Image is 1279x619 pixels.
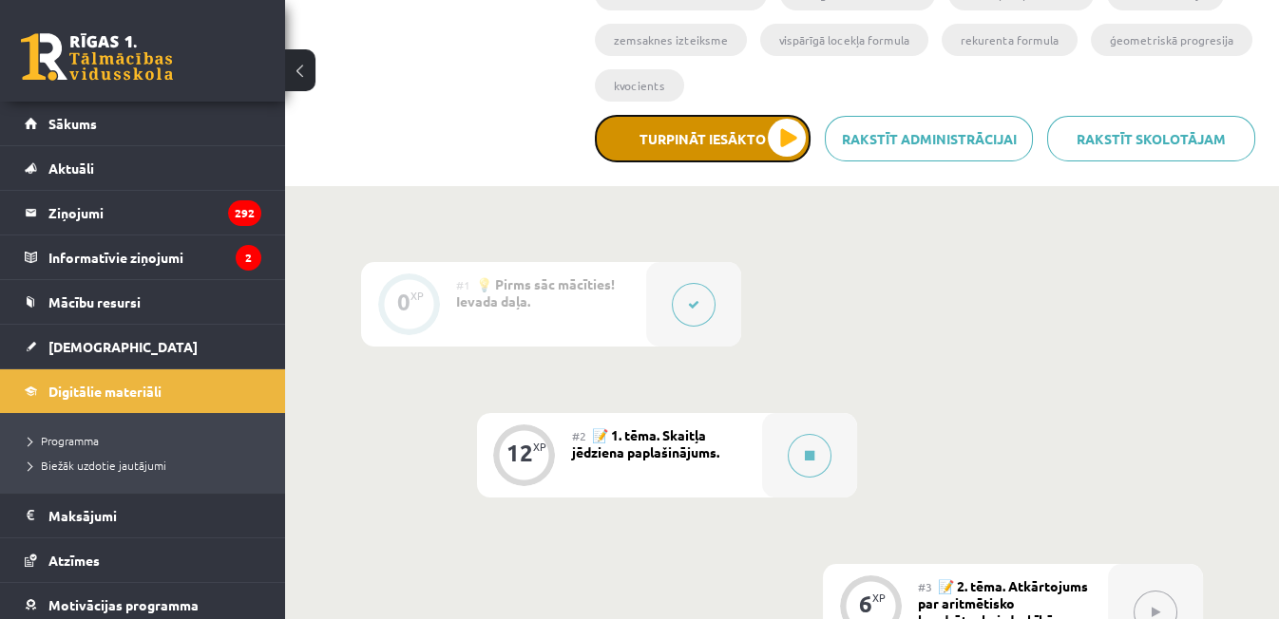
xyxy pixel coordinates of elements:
[25,146,261,190] a: Aktuāli
[48,293,141,310] span: Mācību resursi
[25,280,261,324] a: Mācību resursi
[825,116,1033,161] a: Rakstīt administrācijai
[48,494,261,537] legend: Maksājumi
[48,596,199,613] span: Motivācijas programma
[25,191,261,234] a: Ziņojumi292
[48,159,94,177] span: Aktuāli
[21,33,173,81] a: Rīgas 1. Tālmācības vidusskola
[25,369,261,413] a: Digitālie materiāli
[48,552,100,569] span: Atzīmes
[29,457,266,474] a: Biežāk uzdotie jautājumi
[918,579,932,594] span: #3
[48,338,198,355] span: [DEMOGRAPHIC_DATA]
[48,115,97,132] span: Sākums
[48,235,261,279] legend: Informatīvie ziņojumi
[29,458,166,473] span: Biežāk uzdotie jautājumi
[533,441,546,452] div: XP
[572,426,719,460] span: 📝 1. tēma. Skaitļa jēdziena paplašinājums.
[456,275,615,309] span: 💡 Pirms sāc mācīties! Ievada daļa.
[1047,116,1255,161] a: Rakstīt skolotājam
[25,325,261,368] a: [DEMOGRAPHIC_DATA]
[595,24,747,56] li: zemsaknes izteiksme
[859,595,872,612] div: 6
[228,200,261,226] i: 292
[29,432,266,449] a: Programma
[595,115,811,162] button: Turpināt iesākto
[236,245,261,271] i: 2
[25,235,261,279] a: Informatīvie ziņojumi2
[48,191,261,234] legend: Ziņojumi
[572,428,586,443] span: #2
[942,24,1078,56] li: rekurenta formula
[872,592,886,603] div: XP
[595,69,684,102] li: kvocients
[760,24,928,56] li: vispārīgā locekļa formula
[25,538,261,582] a: Atzīmes
[410,291,424,301] div: XP
[29,433,99,448] span: Programma
[397,293,410,310] div: 0
[25,102,261,145] a: Sākums
[456,277,470,292] span: #1
[25,494,261,537] a: Maksājumi
[506,444,533,461] div: 12
[1091,24,1252,56] li: ģeometriskā progresija
[48,383,162,400] span: Digitālie materiāli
